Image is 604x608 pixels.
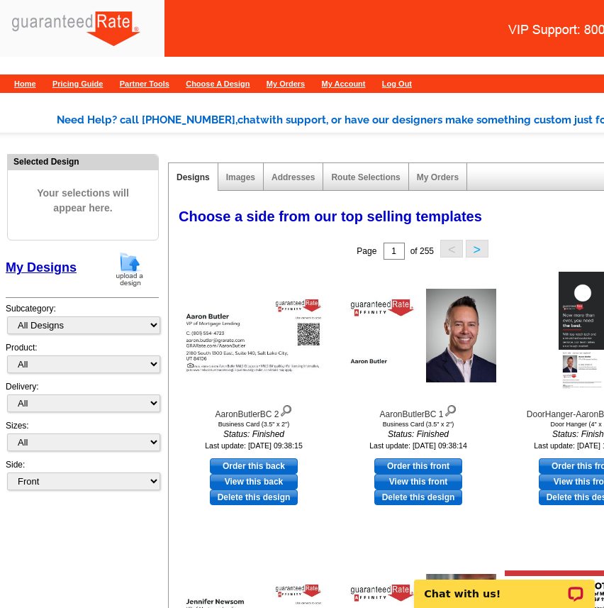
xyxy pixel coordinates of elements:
div: Delivery: [6,380,159,419]
i: Status: Finished [176,428,332,441]
div: Sizes: [6,419,159,458]
a: View this back [210,474,298,490]
span: chat [237,114,260,126]
a: use this design [374,458,462,474]
a: Log Out [382,79,412,88]
div: AaronButlerBC 2 [176,402,332,421]
div: Product: [6,341,159,380]
img: view design details [444,402,457,417]
img: view design details [279,402,293,417]
div: Business Card (3.5" x 2") [176,421,332,428]
small: Last update: [DATE] 09:38:14 [369,441,467,450]
div: Side: [6,458,159,492]
a: Route Selections [331,172,400,182]
span: Your selections will appear here. [18,172,147,230]
img: AaronButlerBC 2 [176,289,332,382]
a: Designs [177,172,210,182]
a: Images [226,172,255,182]
a: My Account [322,79,366,88]
a: View this front [374,474,462,490]
div: Subcategory: [6,302,159,341]
img: AaronButlerBC 1 [340,289,496,382]
a: Delete this design [374,490,462,505]
button: < [440,240,463,258]
span: Page [357,246,376,256]
span: Choose a side from our top selling templates [179,209,482,224]
div: Selected Design [8,155,158,168]
a: My Designs [6,260,77,275]
a: Pricing Guide [52,79,104,88]
a: My Orders [417,172,459,182]
span: of 255 [410,246,434,256]
a: Addresses [272,172,315,182]
div: Business Card (3.5" x 2") [340,421,496,428]
a: My Orders [267,79,305,88]
a: Home [14,79,36,88]
iframe: LiveChat chat widget [405,563,604,608]
a: Delete this design [210,490,298,505]
a: use this design [210,458,298,474]
a: Partner Tools [120,79,169,88]
img: upload-design [111,251,148,287]
div: AaronButlerBC 1 [340,402,496,421]
small: Last update: [DATE] 09:38:15 [205,441,303,450]
i: Status: Finished [340,428,496,441]
button: > [466,240,488,258]
a: Choose A Design [186,79,250,88]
